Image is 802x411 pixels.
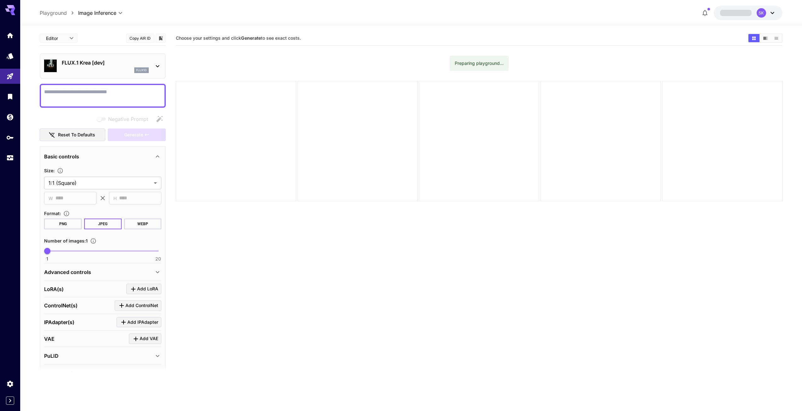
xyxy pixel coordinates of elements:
button: Specify how many images to generate in a single request. Each image generation will be charged se... [88,238,99,244]
span: W [49,195,53,202]
span: Editor [46,35,66,42]
button: WEBP [124,219,161,229]
nav: breadcrumb [40,9,78,17]
button: Show images in list view [771,34,782,42]
p: flux1d [136,68,147,72]
button: Reset to defaults [40,128,105,141]
span: H [113,195,117,202]
span: Number of images : 1 [44,238,88,243]
button: Show images in grid view [748,34,759,42]
span: Negative Prompt [108,115,148,123]
button: SK [714,6,782,20]
button: Expand sidebar [6,397,14,405]
b: Generate [241,35,261,41]
button: Adjust the dimensions of the generated image by specifying its width and height in pixels, or sel... [55,168,66,174]
p: FLUX.1 Krea [dev] [62,59,149,66]
span: 1 [46,256,48,262]
span: Negative prompts are not compatible with the selected model. [95,115,153,123]
p: VAE [44,335,55,343]
span: Size : [44,168,55,173]
span: Add VAE [140,335,158,343]
span: Choose your settings and click to see exact costs. [176,35,301,41]
div: SK [757,8,766,18]
button: JPEG [84,219,122,229]
button: Click to add IPAdapter [117,317,161,328]
div: Models [6,52,14,60]
div: Settings [6,380,14,388]
span: Format : [44,211,61,216]
button: PNG [44,219,82,229]
button: Add to library [158,34,164,42]
div: Home [6,31,14,39]
span: Image Inference [78,9,116,17]
p: Basic controls [44,153,79,160]
p: LoRA(s) [44,285,64,293]
p: PuLID [44,352,59,360]
button: Click to add VAE [129,334,161,344]
div: Basic controls [44,149,161,164]
div: PuLID [44,348,161,363]
div: Advanced controls [44,265,161,280]
div: API Keys [6,134,14,141]
button: Click to add LoRA [126,284,161,294]
span: 1:1 (Square) [49,179,151,187]
div: Preparing playground... [455,58,504,69]
div: Show images in grid viewShow images in video viewShow images in list view [748,33,782,43]
div: Wallet [6,113,14,121]
div: Playground [6,72,14,80]
a: Playground [40,9,67,17]
div: Library [6,93,14,100]
button: Click to add ControlNet [115,300,161,311]
div: Usage [6,154,14,162]
p: ControlNet(s) [44,302,78,309]
button: Choose the file format for the output image. [61,210,72,217]
button: Copy AIR ID [126,34,154,43]
span: 20 [155,256,161,262]
span: Add ControlNet [125,302,158,310]
span: Add LoRA [137,285,158,293]
p: Advanced controls [44,268,91,276]
div: FLUX.1 Krea [dev]flux1d [44,56,161,76]
span: Add IPAdapter [127,318,158,326]
button: Show images in video view [760,34,771,42]
p: IPAdapter(s) [44,318,74,326]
